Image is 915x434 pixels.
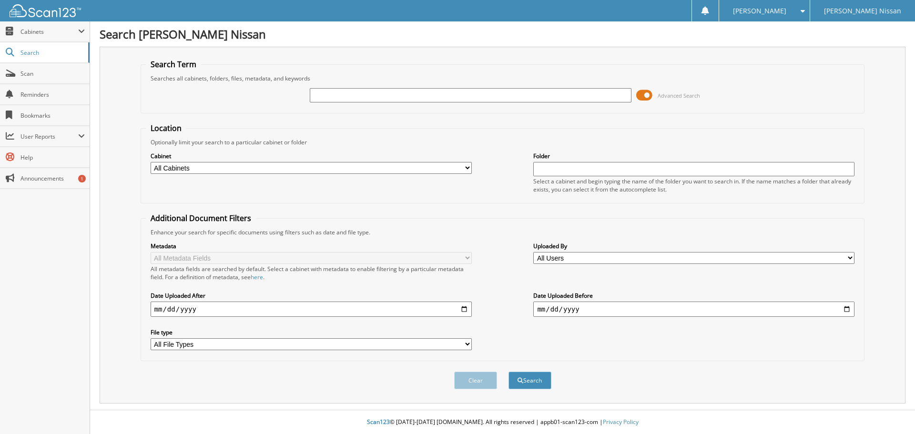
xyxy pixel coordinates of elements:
h1: Search [PERSON_NAME] Nissan [100,26,905,42]
span: [PERSON_NAME] [733,8,786,14]
label: File type [151,328,472,336]
label: Cabinet [151,152,472,160]
span: Advanced Search [658,92,700,99]
legend: Search Term [146,59,201,70]
span: [PERSON_NAME] Nissan [824,8,901,14]
span: Scan [20,70,85,78]
div: Searches all cabinets, folders, files, metadata, and keywords [146,74,860,82]
a: here [251,273,263,281]
span: Cabinets [20,28,78,36]
div: Optionally limit your search to a particular cabinet or folder [146,138,860,146]
label: Date Uploaded Before [533,292,854,300]
input: start [151,302,472,317]
span: Bookmarks [20,111,85,120]
img: scan123-logo-white.svg [10,4,81,17]
span: User Reports [20,132,78,141]
span: Announcements [20,174,85,182]
button: Search [508,372,551,389]
input: end [533,302,854,317]
label: Metadata [151,242,472,250]
label: Date Uploaded After [151,292,472,300]
div: Enhance your search for specific documents using filters such as date and file type. [146,228,860,236]
span: Scan123 [367,418,390,426]
legend: Additional Document Filters [146,213,256,223]
div: © [DATE]-[DATE] [DOMAIN_NAME]. All rights reserved | appb01-scan123-com | [90,411,915,434]
a: Privacy Policy [603,418,639,426]
legend: Location [146,123,186,133]
div: Select a cabinet and begin typing the name of the folder you want to search in. If the name match... [533,177,854,193]
label: Folder [533,152,854,160]
button: Clear [454,372,497,389]
span: Help [20,153,85,161]
div: 1 [78,175,86,182]
span: Search [20,49,83,57]
label: Uploaded By [533,242,854,250]
span: Reminders [20,91,85,99]
div: All metadata fields are searched by default. Select a cabinet with metadata to enable filtering b... [151,265,472,281]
